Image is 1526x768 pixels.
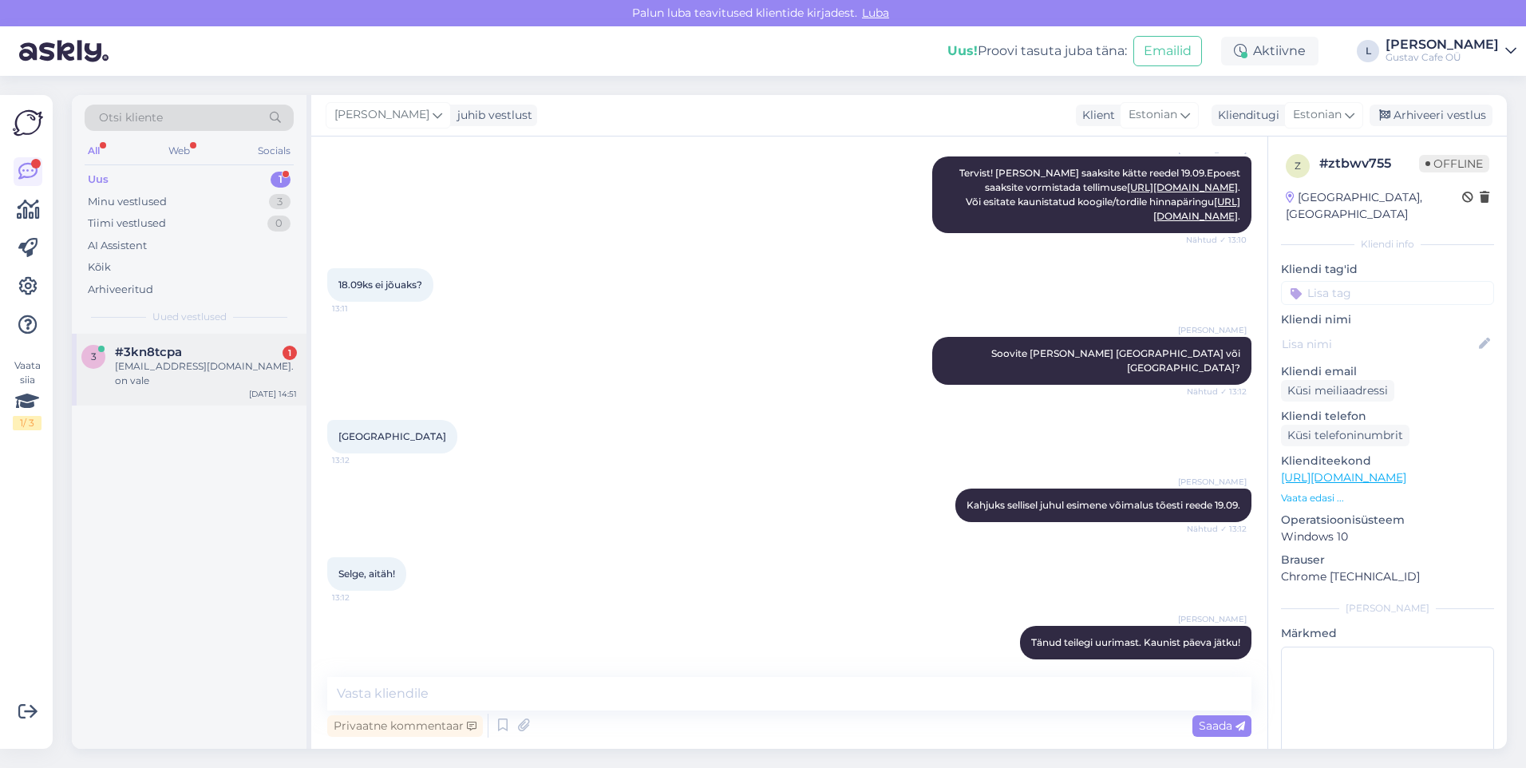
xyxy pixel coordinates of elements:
span: 13:13 [1187,660,1247,672]
span: Estonian [1129,106,1177,124]
div: Klient [1076,107,1115,124]
div: L [1357,40,1379,62]
button: Emailid [1133,36,1202,66]
span: #3kn8tcpa [115,345,182,359]
div: Web [165,141,193,161]
span: 13:12 [332,454,392,466]
span: 13:12 [332,592,392,604]
span: Offline [1419,155,1489,172]
span: Nähtud ✓ 13:12 [1187,386,1247,398]
span: Tänud teilegi uurimast. Kaunist päeva jätku! [1031,636,1240,648]
span: [PERSON_NAME] [334,106,429,124]
span: Soovite [PERSON_NAME] [GEOGRAPHIC_DATA] või [GEOGRAPHIC_DATA]? [991,347,1243,374]
div: Tiimi vestlused [88,216,166,232]
b: Uus! [947,43,978,58]
p: Kliendi telefon [1281,408,1494,425]
span: Tervist! [PERSON_NAME] saaksite kätte reedel 19.09.Epoest saaksite vormistada tellimuse . Või esi... [959,167,1243,222]
span: Luba [857,6,894,20]
a: [PERSON_NAME]Gustav Cafe OÜ [1386,38,1516,64]
span: Nähtud ✓ 13:10 [1186,234,1247,246]
a: [URL][DOMAIN_NAME] [1281,470,1406,485]
p: Operatsioonisüsteem [1281,512,1494,528]
div: [PERSON_NAME] [1281,601,1494,616]
div: Uus [88,172,109,188]
p: Vaata edasi ... [1281,491,1494,505]
div: [EMAIL_ADDRESS][DOMAIN_NAME]. on vale [115,359,297,388]
span: [PERSON_NAME] [1178,613,1247,625]
div: Klienditugi [1212,107,1279,124]
span: z [1295,160,1301,172]
span: Selge, aitäh! [338,568,395,580]
span: [PERSON_NAME] [1178,476,1247,488]
p: Märkmed [1281,625,1494,642]
p: Kliendi tag'id [1281,261,1494,278]
input: Lisa tag [1281,281,1494,305]
p: Klienditeekond [1281,453,1494,469]
div: Kliendi info [1281,237,1494,251]
p: Chrome [TECHNICAL_ID] [1281,568,1494,585]
img: Askly Logo [13,108,43,138]
span: Otsi kliente [99,109,163,126]
div: Arhiveeritud [88,282,153,298]
span: 13:11 [332,303,392,315]
span: Uued vestlused [152,310,227,324]
div: 1 / 3 [13,416,42,430]
span: [GEOGRAPHIC_DATA] [338,430,446,442]
span: Estonian [1293,106,1342,124]
div: Socials [255,141,294,161]
div: 1 [283,346,297,360]
div: Küsi telefoninumbrit [1281,425,1409,446]
div: [GEOGRAPHIC_DATA], [GEOGRAPHIC_DATA] [1286,189,1462,223]
a: [URL][DOMAIN_NAME] [1127,181,1238,193]
span: Saada [1199,719,1245,733]
div: Vaata siia [13,358,42,430]
div: 0 [267,216,291,232]
span: [PERSON_NAME] [1178,324,1247,336]
div: Küsi meiliaadressi [1281,380,1394,402]
div: 3 [269,194,291,210]
span: 3 [91,350,97,362]
div: [PERSON_NAME] [1386,38,1499,51]
div: Gustav Cafe OÜ [1386,51,1499,64]
div: Aktiivne [1221,37,1318,65]
p: Windows 10 [1281,528,1494,545]
div: # ztbwv755 [1319,154,1419,173]
input: Lisa nimi [1282,335,1476,353]
div: AI Assistent [88,238,147,254]
div: [DATE] 14:51 [249,388,297,400]
div: Kõik [88,259,111,275]
div: juhib vestlust [451,107,532,124]
span: Kahjuks sellisel juhul esimene võimalus tõesti reede 19.09. [967,499,1240,511]
p: Brauser [1281,552,1494,568]
div: Privaatne kommentaar [327,715,483,737]
span: Nähtud ✓ 13:12 [1187,523,1247,535]
div: All [85,141,103,161]
div: Minu vestlused [88,194,167,210]
p: Kliendi nimi [1281,311,1494,328]
div: 1 [271,172,291,188]
div: Arhiveeri vestlus [1370,105,1492,126]
p: Kliendi email [1281,363,1494,380]
span: 18.09ks ei jõuaks? [338,279,422,291]
div: Proovi tasuta juba täna: [947,42,1127,61]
